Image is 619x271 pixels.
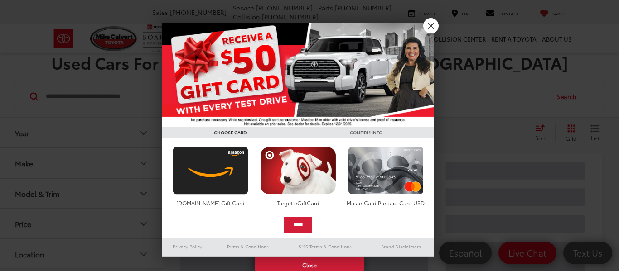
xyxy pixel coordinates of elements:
div: Target eGiftCard [258,199,338,207]
h3: CHOOSE CARD [162,127,298,138]
a: SMS Terms & Conditions [282,241,368,252]
h3: CONFIRM INFO [298,127,434,138]
div: MasterCard Prepaid Card USD [346,199,426,207]
div: [DOMAIN_NAME] Gift Card [170,199,251,207]
img: 55838_top_625864.jpg [162,23,434,127]
a: Brand Disclaimers [368,241,434,252]
a: Privacy Policy [162,241,213,252]
img: targetcard.png [258,147,338,195]
img: amazoncard.png [170,147,251,195]
img: mastercard.png [346,147,426,195]
a: Terms & Conditions [213,241,282,252]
